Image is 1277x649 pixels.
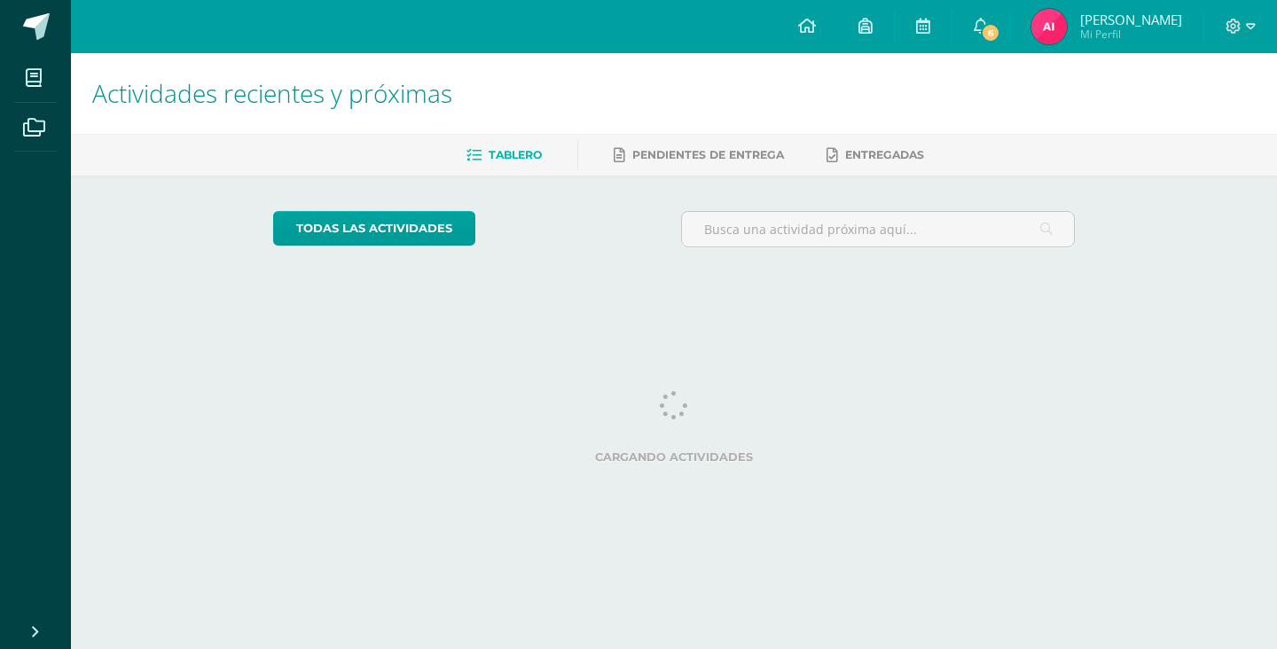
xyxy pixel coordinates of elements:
[1031,9,1067,44] img: 3db52edbe12f26b11aa9c9bba41fa6ee.png
[614,141,784,169] a: Pendientes de entrega
[682,212,1075,246] input: Busca una actividad próxima aquí...
[632,148,784,161] span: Pendientes de entrega
[1080,11,1182,28] span: [PERSON_NAME]
[273,211,475,246] a: todas las Actividades
[845,148,924,161] span: Entregadas
[273,450,1076,464] label: Cargando actividades
[827,141,924,169] a: Entregadas
[489,148,542,161] span: Tablero
[466,141,542,169] a: Tablero
[92,76,452,110] span: Actividades recientes y próximas
[1080,27,1182,42] span: Mi Perfil
[981,23,1000,43] span: 6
